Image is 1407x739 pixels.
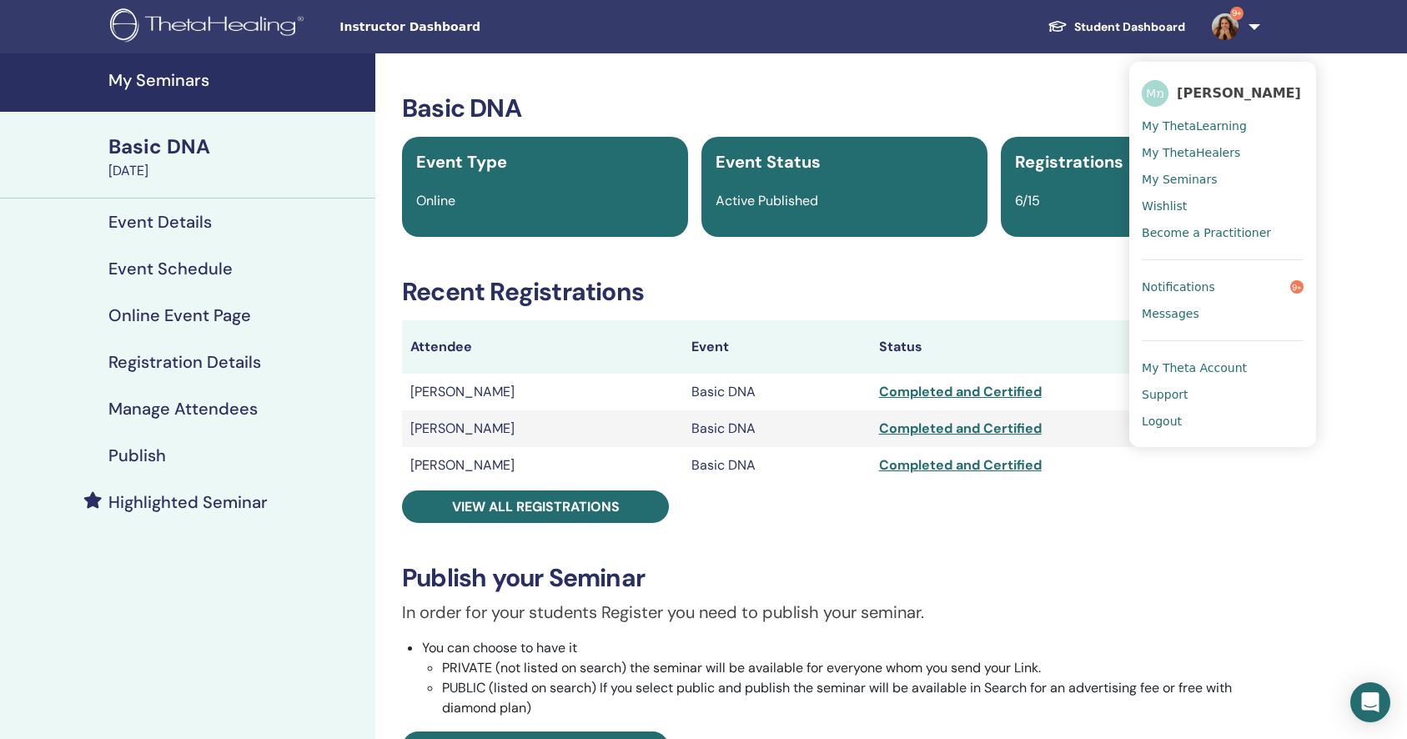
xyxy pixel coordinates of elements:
a: My ThetaLearning [1142,113,1304,139]
span: Logout [1142,414,1182,429]
span: Registrations [1015,151,1123,173]
a: Notifications9+ [1142,274,1304,300]
span: Messages [1142,306,1199,321]
div: [DATE] [108,161,365,181]
span: Notifications [1142,279,1215,294]
span: Mמ [1142,80,1168,107]
span: Event Status [716,151,821,173]
span: Online [416,192,455,209]
h3: Publish your Seminar [402,563,1287,593]
h4: My Seminars [108,70,365,90]
a: My Theta Account [1142,354,1304,381]
div: Completed and Certified [879,455,1279,475]
div: Open Intercom Messenger [1350,682,1390,722]
td: [PERSON_NAME] [402,374,683,410]
h4: Publish [108,445,166,465]
span: 6/15 [1015,192,1040,209]
li: PUBLIC (listed on search) If you select public and publish the seminar will be available in Searc... [442,678,1287,718]
div: Completed and Certified [879,419,1279,439]
a: My Seminars [1142,166,1304,193]
th: Attendee [402,320,683,374]
span: View all registrations [452,498,620,515]
h4: Highlighted Seminar [108,492,268,512]
h4: Manage Attendees [108,399,258,419]
span: 9+ [1290,280,1304,294]
li: PRIVATE (not listed on search) the seminar will be available for everyone whom you send your Link. [442,658,1287,678]
a: Messages [1142,300,1304,327]
img: graduation-cap-white.svg [1048,19,1068,33]
a: Wishlist [1142,193,1304,219]
span: Support [1142,387,1188,402]
a: Student Dashboard [1034,12,1198,43]
a: My ThetaHealers [1142,139,1304,166]
a: Become a Practitioner [1142,219,1304,246]
div: Completed and Certified [879,382,1279,402]
span: My Theta Account [1142,360,1247,375]
p: In order for your students Register you need to publish your seminar. [402,600,1287,625]
li: You can choose to have it [422,638,1287,718]
h4: Registration Details [108,352,261,372]
h4: Event Details [108,212,212,232]
h4: Event Schedule [108,259,233,279]
th: Event [683,320,871,374]
span: Become a Practitioner [1142,225,1271,240]
span: Active Published [716,192,818,209]
span: 9+ [1230,7,1244,20]
span: Instructor Dashboard [339,18,590,36]
span: My ThetaLearning [1142,118,1247,133]
td: Basic DNA [683,410,871,447]
span: Wishlist [1142,199,1187,214]
span: My ThetaHealers [1142,145,1240,160]
td: [PERSON_NAME] [402,447,683,484]
td: Basic DNA [683,447,871,484]
img: logo.png [110,8,309,46]
div: Basic DNA [108,133,365,161]
h3: Basic DNA [402,93,1287,123]
a: View all registrations [402,490,669,523]
td: Basic DNA [683,374,871,410]
span: My Seminars [1142,172,1217,187]
img: default.jpg [1212,13,1239,40]
td: [PERSON_NAME] [402,410,683,447]
span: [PERSON_NAME] [1177,84,1301,102]
span: Event Type [416,151,507,173]
a: Basic DNA[DATE] [98,133,375,181]
h4: Online Event Page [108,305,251,325]
a: Support [1142,381,1304,408]
a: Mמ[PERSON_NAME] [1142,74,1304,113]
th: Status [871,320,1287,374]
ul: 9+ [1129,62,1316,447]
h3: Recent Registrations [402,277,1287,307]
a: Logout [1142,408,1304,435]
